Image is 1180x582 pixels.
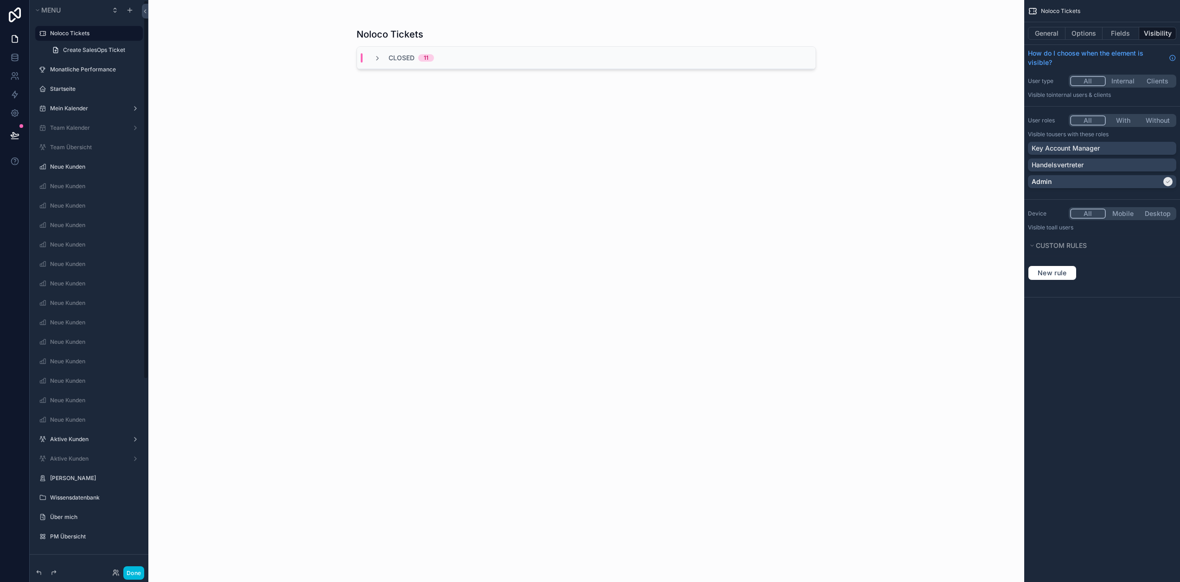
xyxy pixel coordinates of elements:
label: Neue Kunden [50,241,137,248]
label: Startseite [50,85,137,93]
p: Handelsvertreter [1032,160,1084,170]
span: Noloco Tickets [1041,7,1080,15]
label: Aktive Kunden [50,455,124,462]
span: New rule [1034,269,1071,277]
label: User roles [1028,117,1065,124]
label: Neue Kunden [50,183,137,190]
span: Menu [41,6,61,14]
button: Internal [1106,76,1141,86]
button: New rule [1028,266,1077,280]
label: Mein Kalender [50,105,124,112]
button: Clients [1140,76,1175,86]
label: [PERSON_NAME] [50,474,137,482]
p: Admin [1032,177,1052,186]
label: Aktive Kunden [50,436,124,443]
span: Custom rules [1036,241,1087,249]
label: Neue Kunden [50,319,137,326]
button: Mobile [1106,209,1141,219]
label: Neue Kunden [50,416,137,424]
button: All [1070,76,1106,86]
label: Neue Kunden [50,221,137,229]
label: Team Kalender [50,124,124,132]
label: Neue Kunden [50,299,137,307]
label: Neue Kunden [50,202,137,209]
button: Options [1065,27,1103,40]
span: Internal users & clients [1052,91,1111,98]
button: Menu [33,4,106,17]
button: With [1106,115,1141,126]
label: Neue Kunden [50,377,137,385]
span: Users with these roles [1052,131,1109,138]
button: All [1070,115,1106,126]
p: Visible to [1028,224,1176,231]
label: Neue Kunden [50,338,137,346]
label: Wissensdatenbank [50,494,137,501]
button: Done [123,566,144,580]
span: How do I choose when the element is visible? [1028,49,1165,67]
label: Noloco Tickets [50,30,137,37]
button: All [1070,209,1106,219]
button: General [1028,27,1065,40]
button: Custom rules [1028,239,1171,252]
a: Create SalesOps Ticket [46,43,143,57]
label: Neue Kunden [50,163,137,171]
label: Neue Kunden [50,358,137,365]
label: Team Übersicht [50,144,137,151]
p: Visible to [1028,131,1176,138]
p: Visible to [1028,91,1176,99]
label: Monatliche Performance [50,66,137,73]
label: Neue Kunden [50,397,137,404]
button: Visibility [1139,27,1176,40]
a: How do I choose when the element is visible? [1028,49,1176,67]
label: User type [1028,77,1065,85]
label: Neue Kunden [50,280,137,287]
button: Fields [1103,27,1140,40]
button: Without [1140,115,1175,126]
div: 11 [424,54,428,62]
label: Device [1028,210,1065,217]
label: PM Übersicht [50,533,137,540]
label: Neue Kunden [50,260,137,268]
span: Closed [389,53,415,63]
span: all users [1052,224,1073,231]
label: Über mich [50,513,137,521]
p: Key Account Manager [1032,144,1100,153]
button: Desktop [1140,209,1175,219]
span: Create SalesOps Ticket [63,46,125,54]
